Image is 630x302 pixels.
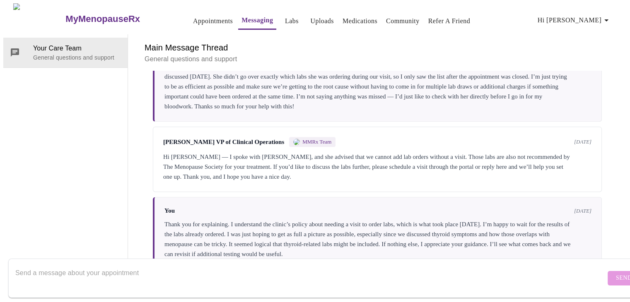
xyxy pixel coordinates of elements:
[15,265,606,291] textarea: Send a message about your appointment
[534,12,615,29] button: Hi [PERSON_NAME]
[193,15,233,27] a: Appointments
[293,139,300,145] img: MMRX
[302,139,331,145] span: MMRx Team
[238,12,276,30] button: Messaging
[190,13,236,29] button: Appointments
[386,15,420,27] a: Community
[33,43,121,53] span: Your Care Team
[65,5,173,34] a: MyMenopauseRx
[163,152,591,182] div: Hi [PERSON_NAME] — I spoke with [PERSON_NAME], and she advised that we cannot add lab orders with...
[538,14,611,26] span: Hi [PERSON_NAME]
[574,139,591,145] span: [DATE]
[425,13,474,29] button: Refer a Friend
[310,15,334,27] a: Uploads
[339,13,381,29] button: Medications
[33,53,121,62] p: General questions and support
[164,219,591,259] div: Thank you for explaining. I understand the clinic’s policy about needing a visit to order labs, w...
[383,13,423,29] button: Community
[145,41,610,54] h6: Main Message Thread
[278,13,305,29] button: Labs
[3,38,128,67] div: Your Care TeamGeneral questions and support
[164,62,591,111] div: I was wondering if there’s a way I can message [PERSON_NAME] directly to ask if she thinks any ad...
[241,14,273,26] a: Messaging
[13,3,65,34] img: MyMenopauseRx Logo
[163,139,284,146] span: [PERSON_NAME] VP of Clinical Operations
[145,54,610,64] p: General questions and support
[164,207,175,214] span: You
[343,15,377,27] a: Medications
[574,208,591,214] span: [DATE]
[65,14,140,24] h3: MyMenopauseRx
[285,15,299,27] a: Labs
[428,15,471,27] a: Refer a Friend
[307,13,337,29] button: Uploads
